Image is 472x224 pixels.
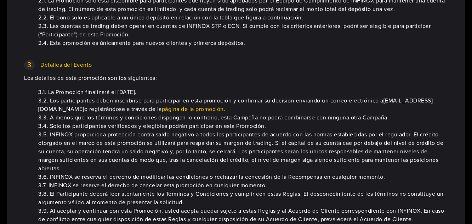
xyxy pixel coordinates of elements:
li: 3.5. INFINOX proporciona protección contra saldo negativo a todos los participantes de acuerdo co... [38,130,448,173]
a: o registrándose a través de la [84,106,162,113]
span: Los detalles de esta promoción son los siguientes: [24,74,448,82]
li: 3.3. A menos que los términos y condiciones dispongan lo contrario, esta Campaña no podrá combina... [38,113,448,122]
li: 3.6. INFINOX se reserva el derecho de modificar las condiciones o rechazar la concesión de la Rec... [38,173,448,181]
li: 2.3. Las cuentas de trading deben operar en cuentas de INFINOX STP o ECN. Si cumple con los crite... [38,22,448,39]
li: 2.2. El bono solo es aplicable a un único depósito en relación con la tabla que figura a continua... [38,13,448,22]
span: 3 [24,60,35,70]
li: 3.9. Al aceptar y continuar con esta Promoción, usted acepta quedar sujeto a estas Reglas y al Ac... [38,207,448,224]
a: página de la promoción. [162,106,226,113]
li: 3.2. Los participantes deben inscribirse para participar en esta promoción y confirmar su decisió... [38,96,448,113]
li: 3.1. La Promoción finalizará el [DATE]. [38,88,448,96]
li: 3.7. INFINOX se reserva el derecho de cancelar esta promoción en cualquier momento. [38,181,448,190]
span: Detalles del Evento [40,61,92,69]
li: 3.8. El Participante deberá leer atentamente los Términos y Condiciones y cumplir con estas Regla... [38,190,448,207]
li: 3.4. Solo los participantes verificados y elegibles podrán participar en esta Promoción. [38,122,448,130]
li: 2.4. Esta promoción es únicamente para nuevos clientes y primeros depósitos. [38,39,448,47]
